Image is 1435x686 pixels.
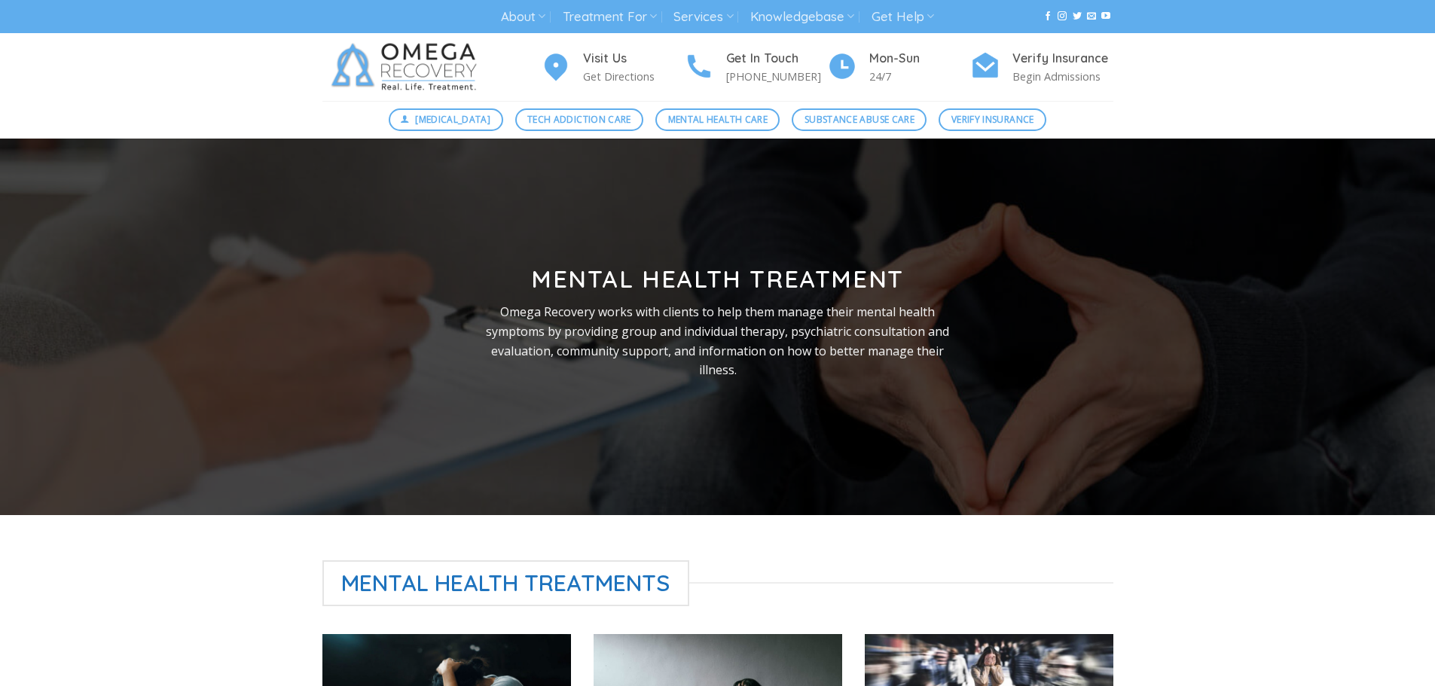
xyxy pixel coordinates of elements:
[389,108,503,131] a: [MEDICAL_DATA]
[869,68,970,85] p: 24/7
[583,49,684,69] h4: Visit Us
[805,112,914,127] span: Substance Abuse Care
[1087,11,1096,22] a: Send us an email
[970,49,1113,86] a: Verify Insurance Begin Admissions
[583,68,684,85] p: Get Directions
[322,33,492,101] img: Omega Recovery
[869,49,970,69] h4: Mon-Sun
[322,560,690,606] span: Mental Health Treatments
[951,112,1034,127] span: Verify Insurance
[939,108,1046,131] a: Verify Insurance
[1012,49,1113,69] h4: Verify Insurance
[684,49,827,86] a: Get In Touch [PHONE_NUMBER]
[527,112,631,127] span: Tech Addiction Care
[1012,68,1113,85] p: Begin Admissions
[474,303,962,380] p: Omega Recovery works with clients to help them manage their mental health symptoms by providing g...
[1073,11,1082,22] a: Follow on Twitter
[668,112,768,127] span: Mental Health Care
[726,68,827,85] p: [PHONE_NUMBER]
[1058,11,1067,22] a: Follow on Instagram
[541,49,684,86] a: Visit Us Get Directions
[673,3,733,31] a: Services
[515,108,644,131] a: Tech Addiction Care
[415,112,490,127] span: [MEDICAL_DATA]
[655,108,780,131] a: Mental Health Care
[563,3,657,31] a: Treatment For
[501,3,545,31] a: About
[750,3,854,31] a: Knowledgebase
[792,108,927,131] a: Substance Abuse Care
[1043,11,1052,22] a: Follow on Facebook
[726,49,827,69] h4: Get In Touch
[531,264,904,294] strong: Mental Health Treatment
[1101,11,1110,22] a: Follow on YouTube
[872,3,934,31] a: Get Help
